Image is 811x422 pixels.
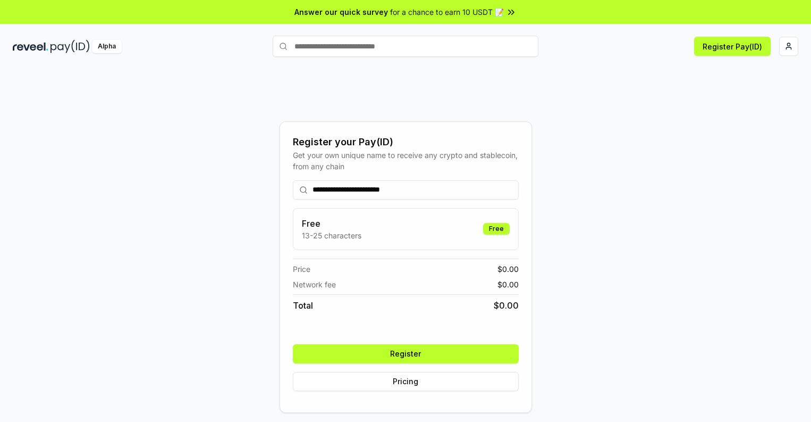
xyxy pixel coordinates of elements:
[302,230,361,241] p: 13-25 characters
[694,37,771,56] button: Register Pay(ID)
[50,40,90,53] img: pay_id
[92,40,122,53] div: Alpha
[293,150,519,172] div: Get your own unique name to receive any crypto and stablecoin, from any chain
[293,135,519,150] div: Register your Pay(ID)
[293,263,310,275] span: Price
[497,279,519,290] span: $ 0.00
[483,223,510,235] div: Free
[302,217,361,230] h3: Free
[293,372,519,391] button: Pricing
[293,279,336,290] span: Network fee
[294,6,388,18] span: Answer our quick survey
[293,299,313,312] span: Total
[497,263,519,275] span: $ 0.00
[390,6,504,18] span: for a chance to earn 10 USDT 📝
[494,299,519,312] span: $ 0.00
[13,40,48,53] img: reveel_dark
[293,344,519,363] button: Register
